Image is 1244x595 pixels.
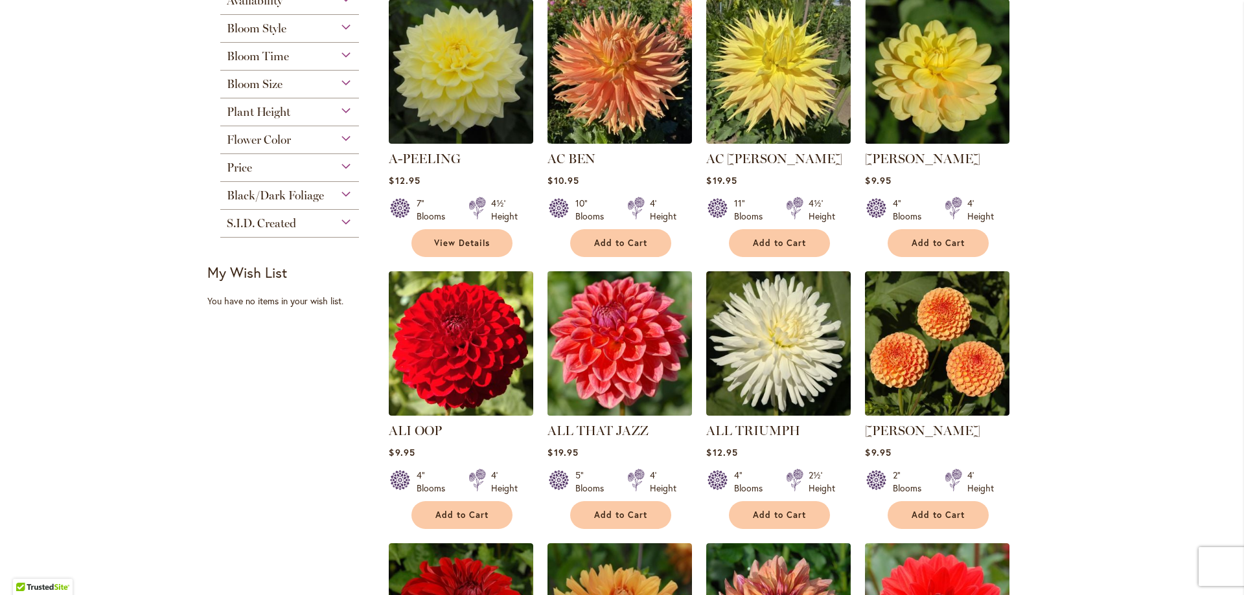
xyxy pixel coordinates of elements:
[570,501,671,529] button: Add to Cart
[912,510,965,521] span: Add to Cart
[865,406,1009,418] a: AMBER QUEEN
[544,268,696,420] img: ALL THAT JAZZ
[10,549,46,585] iframe: Launch Accessibility Center
[809,197,835,223] div: 4½' Height
[865,134,1009,146] a: AHOY MATEY
[547,134,692,146] a: AC BEN
[227,105,290,119] span: Plant Height
[865,174,891,186] span: $9.95
[227,77,282,91] span: Bloom Size
[706,406,851,418] a: ALL TRIUMPH
[888,501,989,529] button: Add to Cart
[227,216,296,230] span: S.I.D. Created
[417,197,453,223] div: 7" Blooms
[893,197,929,223] div: 4" Blooms
[575,197,612,223] div: 10" Blooms
[967,197,994,223] div: 4' Height
[594,510,647,521] span: Add to Cart
[491,469,518,495] div: 4' Height
[389,406,533,418] a: ALI OOP
[389,446,415,458] span: $9.95
[411,229,513,257] a: View Details
[227,49,289,63] span: Bloom Time
[227,188,324,203] span: Black/Dark Foliage
[809,469,835,495] div: 2½' Height
[650,469,676,495] div: 4' Height
[570,229,671,257] button: Add to Cart
[650,197,676,223] div: 4' Height
[547,174,579,186] span: $10.95
[729,501,830,529] button: Add to Cart
[547,446,578,458] span: $19.95
[227,133,291,147] span: Flower Color
[435,510,489,521] span: Add to Cart
[706,174,737,186] span: $19.95
[389,423,442,438] a: ALI OOP
[734,469,770,495] div: 4" Blooms
[865,423,980,438] a: [PERSON_NAME]
[893,469,929,495] div: 2" Blooms
[491,197,518,223] div: 4½' Height
[389,134,533,146] a: A-Peeling
[753,238,806,249] span: Add to Cart
[706,423,800,438] a: ALL TRIUMPH
[575,469,612,495] div: 5" Blooms
[967,469,994,495] div: 4' Height
[547,406,692,418] a: ALL THAT JAZZ
[706,271,851,416] img: ALL TRIUMPH
[865,151,980,166] a: [PERSON_NAME]
[547,423,649,438] a: ALL THAT JAZZ
[411,501,513,529] button: Add to Cart
[207,295,380,308] div: You have no items in your wish list.
[706,134,851,146] a: AC Jeri
[888,229,989,257] button: Add to Cart
[389,151,461,166] a: A-PEELING
[706,151,842,166] a: AC [PERSON_NAME]
[227,161,252,175] span: Price
[912,238,965,249] span: Add to Cart
[547,151,595,166] a: AC BEN
[865,271,1009,416] img: AMBER QUEEN
[865,446,891,458] span: $9.95
[227,21,286,36] span: Bloom Style
[753,510,806,521] span: Add to Cart
[389,271,533,416] img: ALI OOP
[389,174,420,186] span: $12.95
[417,469,453,495] div: 4" Blooms
[706,446,737,458] span: $12.95
[434,238,490,249] span: View Details
[734,197,770,223] div: 11" Blooms
[729,229,830,257] button: Add to Cart
[594,238,647,249] span: Add to Cart
[207,263,287,282] strong: My Wish List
